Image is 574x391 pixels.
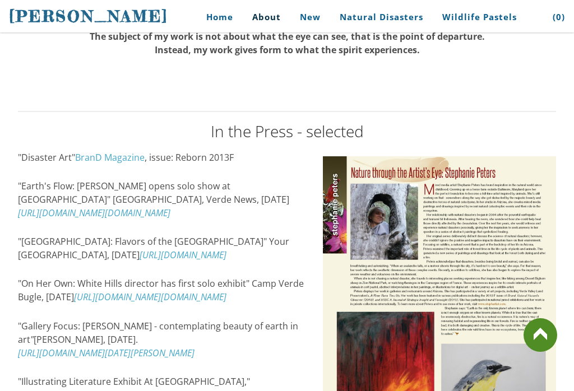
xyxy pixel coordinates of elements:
h2: In the Press - selected [18,123,556,139]
a: New [291,4,329,30]
div: "Earth's Flow: [PERSON_NAME] opens solo show at [GEOGRAPHIC_DATA]" [GEOGRAPHIC_DATA], Verde News,... [18,179,306,220]
a: Natural Disasters [331,4,432,30]
div: "On Her Own: White Hills director has first solo exhibit" Camp Verde Bugle, [DATE] [18,277,306,304]
a: BranD Magazine [75,151,145,164]
em: ​ [18,333,195,359]
a: [URL][DOMAIN_NAME][DOMAIN_NAME] [74,291,226,303]
a: Home [189,4,242,30]
span: 0 [556,11,562,22]
a: Wildlife Pastels [434,4,525,30]
em: " [30,333,34,346]
a: [PERSON_NAME] [9,6,168,27]
a: [URL][DOMAIN_NAME] [140,249,226,261]
div: "Disaster Art" , issue: Reborn 2013F [18,151,306,164]
a: About [244,4,289,30]
div: "[GEOGRAPHIC_DATA]: Flavors of the [GEOGRAPHIC_DATA]" Your [GEOGRAPHIC_DATA], [DATE] [18,235,306,262]
a: (0) [544,4,565,30]
a: [URL][DOMAIN_NAME][DATE][PERSON_NAME] [18,347,195,359]
strong: The subject of my work is not about what the eye can see, that is the point of departure. Instead... [90,30,485,56]
span: [PERSON_NAME] [9,7,168,26]
div: "Gallery Focus: [PERSON_NAME] - contemplating beauty of earth in art [PERSON_NAME], [DATE]. [18,319,306,360]
a: [URL][DOMAIN_NAME][DOMAIN_NAME] [18,207,170,219]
